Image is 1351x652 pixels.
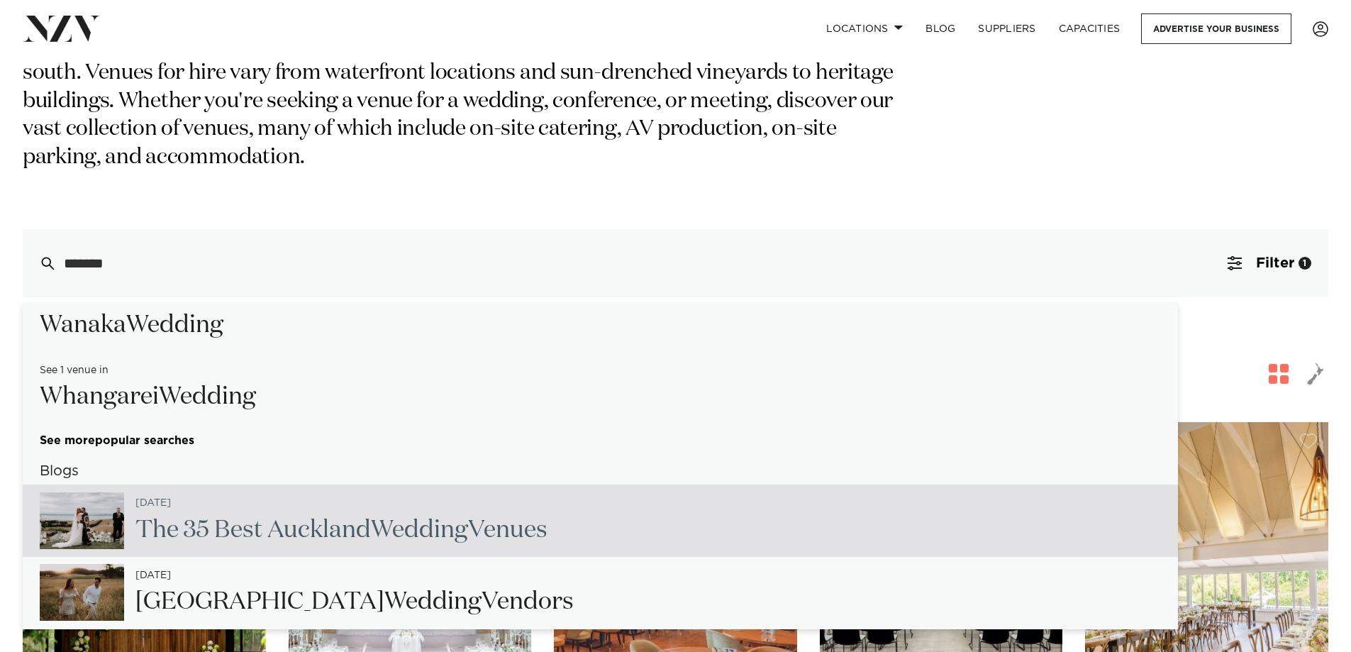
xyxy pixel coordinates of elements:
span: Wedding [159,385,256,409]
a: SUPPLIERS [967,13,1047,44]
a: BLOG [914,13,967,44]
span: Wedding [126,313,223,337]
h2: [GEOGRAPHIC_DATA] Vendors [135,586,574,618]
span: Filter [1256,256,1294,270]
span: Wedding [371,518,468,542]
img: nzv-logo.png [23,16,100,41]
h2: Whangarei [40,381,256,413]
span: Wedding [384,590,482,614]
div: 1 [1299,257,1311,270]
a: Capacities [1047,13,1132,44]
small: [DATE] [135,570,171,581]
small: [DATE] [135,498,171,509]
small: See 1 venue in [40,365,109,376]
a: Advertise your business [1141,13,1291,44]
h2: Wanaka [40,309,223,341]
button: Filter1 [1211,229,1328,297]
a: popular searches [23,435,1178,447]
h6: Blogs [23,464,1178,479]
img: uphDei79HlZda2LyZv5KNpov0J6tqGScnMCuHSOo.jpg [40,564,124,621]
h2: The 35 Best Auckland Venues [135,514,547,546]
a: Locations [815,13,914,44]
img: F2Ap2GPHHliQHWsLeAoXpfI3zmWR9RYiwnlfdS9z.jpg [40,492,124,549]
